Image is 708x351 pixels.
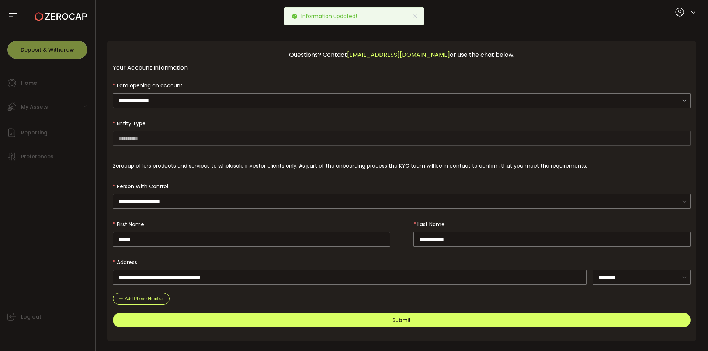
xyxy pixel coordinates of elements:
[125,296,164,301] span: Add Phone Number
[113,259,142,266] label: Address
[7,41,87,59] button: Deposit & Withdraw
[347,50,450,59] a: [EMAIL_ADDRESS][DOMAIN_NAME]
[21,151,53,162] span: Preferences
[21,78,37,88] span: Home
[392,316,411,324] span: Submit
[113,161,691,171] div: Zerocap offers products and services to wholesale investor clients only. As part of the onboardin...
[21,312,41,322] span: Log out
[113,313,691,327] button: Submit
[113,293,170,305] button: Add Phone Number
[113,63,691,72] div: Your Account Information
[113,46,691,63] div: Questions? Contact or use the chat below.
[21,102,48,112] span: My Assets
[21,127,48,138] span: Reporting
[21,47,74,52] span: Deposit & Withdraw
[301,14,363,19] p: Information updated!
